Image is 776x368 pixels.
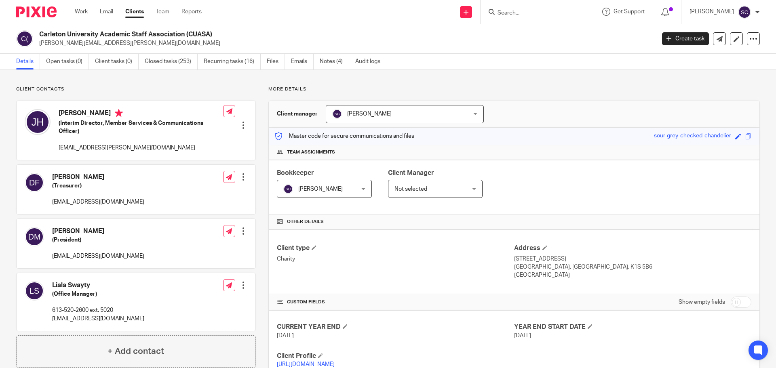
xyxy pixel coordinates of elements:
p: [EMAIL_ADDRESS][PERSON_NAME][DOMAIN_NAME] [59,144,223,152]
span: Team assignments [287,149,335,156]
a: Team [156,8,169,16]
a: Open tasks (0) [46,54,89,69]
h5: (Office Manager) [52,290,144,298]
a: Audit logs [355,54,386,69]
span: Other details [287,219,324,225]
span: [PERSON_NAME] [347,111,392,117]
span: Bookkeeper [277,170,314,176]
p: Client contacts [16,86,256,93]
a: Recurring tasks (16) [204,54,261,69]
a: Details [16,54,40,69]
span: [PERSON_NAME] [298,186,343,192]
p: Master code for secure communications and files [275,132,414,140]
h4: CURRENT YEAR END [277,323,514,331]
a: Files [267,54,285,69]
p: [STREET_ADDRESS] [514,255,751,263]
h4: Client Profile [277,352,514,360]
h5: (Treasurer) [52,182,144,190]
img: svg%3E [738,6,751,19]
img: svg%3E [25,173,44,192]
p: [GEOGRAPHIC_DATA], [GEOGRAPHIC_DATA], K1S 5B6 [514,263,751,271]
a: [URL][DOMAIN_NAME] [277,362,335,367]
h4: Client type [277,244,514,252]
i: Primary [115,109,123,117]
h4: [PERSON_NAME] [59,109,223,119]
a: Closed tasks (253) [145,54,198,69]
a: Work [75,8,88,16]
p: Charity [277,255,514,263]
p: [PERSON_NAME] [690,8,734,16]
img: svg%3E [25,227,44,246]
span: [DATE] [277,333,294,339]
a: Email [100,8,113,16]
h4: CUSTOM FIELDS [277,299,514,305]
p: More details [268,86,760,93]
h5: (Interim Director, Member Services & Communications Officer) [59,119,223,136]
img: svg%3E [283,184,293,194]
a: Emails [291,54,314,69]
span: [DATE] [514,333,531,339]
p: 613-520-2600 ext. 5020 [52,306,144,314]
img: Pixie [16,6,57,17]
p: [GEOGRAPHIC_DATA] [514,271,751,279]
p: [EMAIL_ADDRESS][DOMAIN_NAME] [52,198,144,206]
h4: [PERSON_NAME] [52,227,144,236]
img: svg%3E [25,281,44,301]
label: Show empty fields [679,298,725,306]
img: svg%3E [332,109,342,119]
span: Get Support [614,9,645,15]
h4: + Add contact [108,345,164,357]
p: [EMAIL_ADDRESS][DOMAIN_NAME] [52,315,144,323]
input: Search [497,10,569,17]
h4: [PERSON_NAME] [52,173,144,181]
h4: Liala Swayty [52,281,144,290]
h5: (President) [52,236,144,244]
img: svg%3E [16,30,33,47]
p: [PERSON_NAME][EMAIL_ADDRESS][PERSON_NAME][DOMAIN_NAME] [39,39,650,47]
h4: YEAR END START DATE [514,323,751,331]
a: Create task [662,32,709,45]
span: Client Manager [388,170,434,176]
div: sour-grey-checked-chandelier [654,132,731,141]
a: Client tasks (0) [95,54,139,69]
p: [EMAIL_ADDRESS][DOMAIN_NAME] [52,252,144,260]
a: Reports [181,8,202,16]
h3: Client manager [277,110,318,118]
h2: Carleton University Academic Staff Association (CUASA) [39,30,528,39]
span: Not selected [394,186,427,192]
img: svg%3E [25,109,51,135]
h4: Address [514,244,751,252]
a: Notes (4) [320,54,349,69]
a: Clients [125,8,144,16]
